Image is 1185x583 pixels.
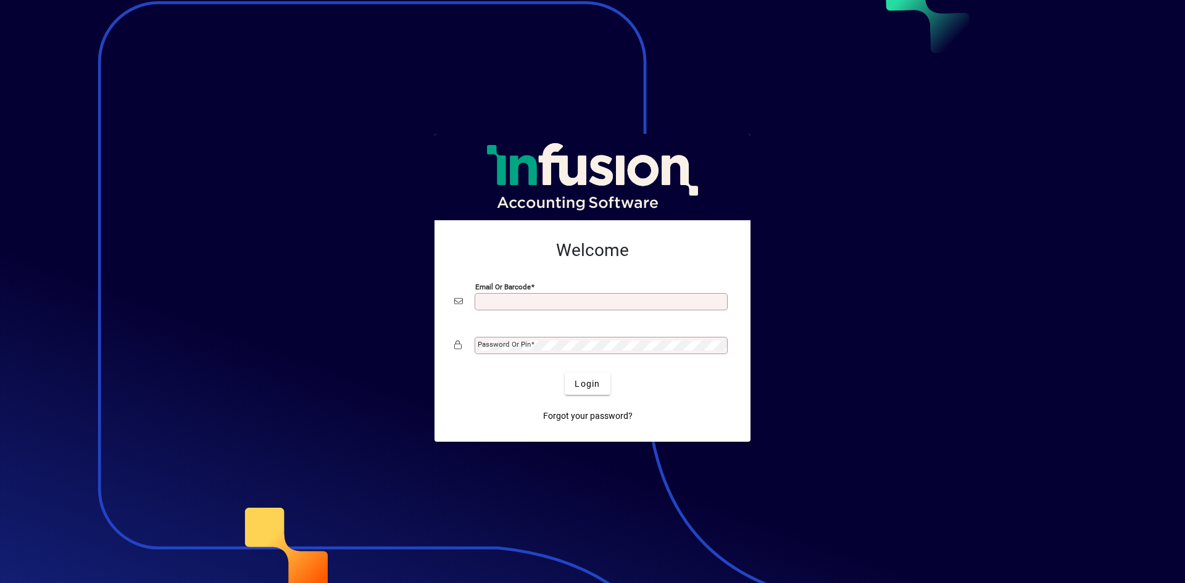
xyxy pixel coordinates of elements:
[478,340,531,349] mat-label: Password or Pin
[538,405,638,427] a: Forgot your password?
[565,373,610,395] button: Login
[475,283,531,291] mat-label: Email or Barcode
[454,240,731,261] h2: Welcome
[543,410,633,423] span: Forgot your password?
[575,378,600,391] span: Login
